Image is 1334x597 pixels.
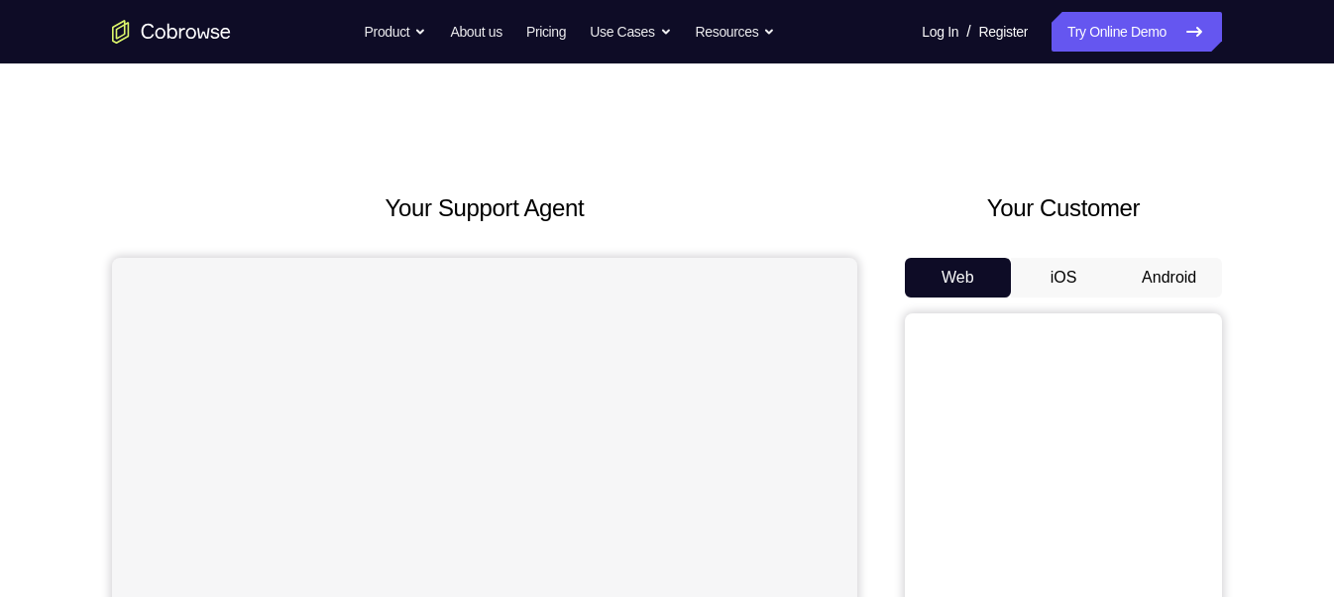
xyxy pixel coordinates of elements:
[1116,258,1222,298] button: Android
[365,12,427,52] button: Product
[905,190,1222,226] h2: Your Customer
[696,12,776,52] button: Resources
[979,12,1028,52] a: Register
[1052,12,1222,52] a: Try Online Demo
[966,20,970,44] span: /
[112,20,231,44] a: Go to the home page
[590,12,671,52] button: Use Cases
[922,12,958,52] a: Log In
[905,258,1011,298] button: Web
[112,190,857,226] h2: Your Support Agent
[526,12,566,52] a: Pricing
[450,12,501,52] a: About us
[1011,258,1117,298] button: iOS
